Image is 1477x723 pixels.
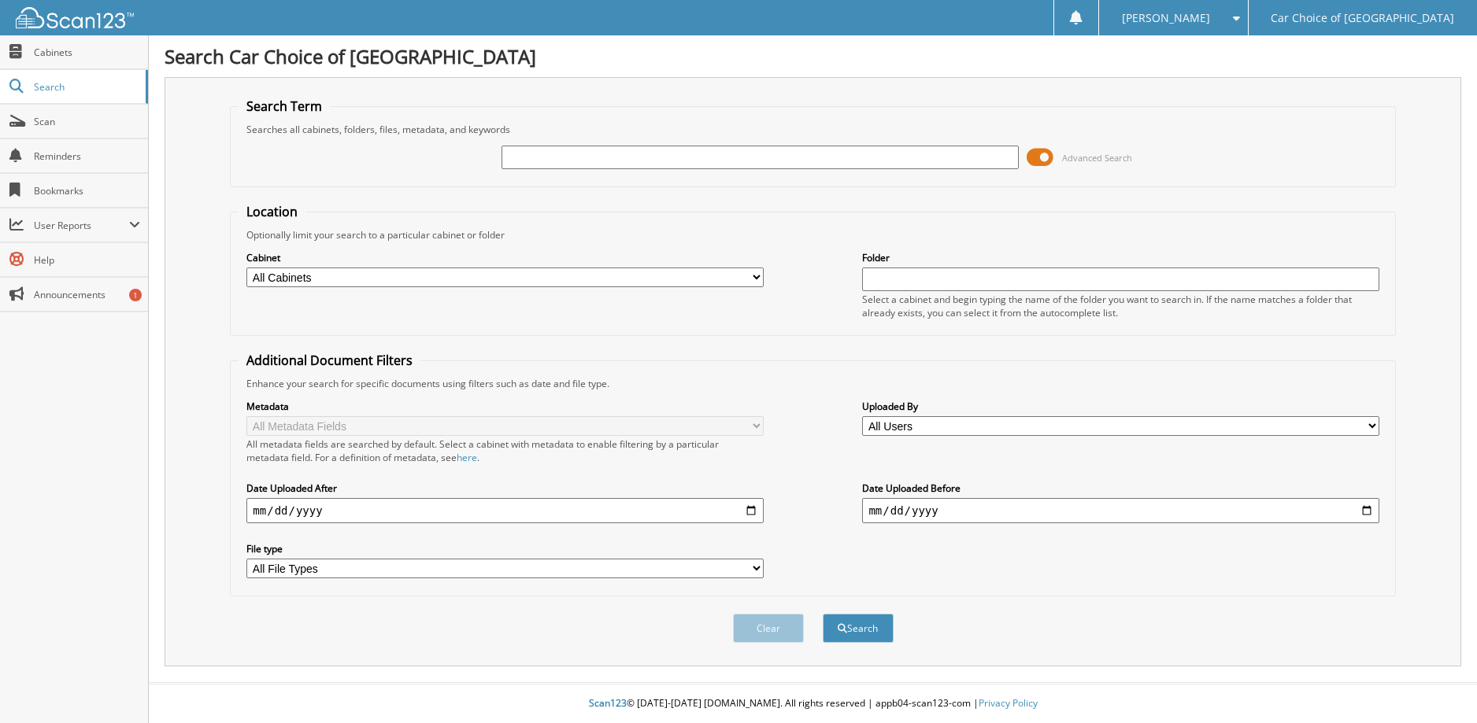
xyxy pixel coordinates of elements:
button: Search [823,614,894,643]
div: Optionally limit your search to a particular cabinet or folder [239,228,1386,242]
div: All metadata fields are searched by default. Select a cabinet with metadata to enable filtering b... [246,437,763,464]
div: © [DATE]-[DATE] [DOMAIN_NAME]. All rights reserved | appb04-scan123-com | [149,684,1477,723]
span: Scan123 [589,696,627,710]
h1: Search Car Choice of [GEOGRAPHIC_DATA] [165,43,1461,69]
label: Date Uploaded After [246,481,763,495]
input: start [246,498,763,523]
div: 1 [129,289,142,301]
label: Folder [862,251,1379,264]
span: Car Choice of [GEOGRAPHIC_DATA] [1271,13,1454,23]
span: [PERSON_NAME] [1122,13,1210,23]
span: Announcements [34,288,140,301]
div: Searches all cabinets, folders, files, metadata, and keywords [239,123,1386,136]
label: Date Uploaded Before [862,481,1379,495]
span: Search [34,80,138,94]
img: scan123-logo-white.svg [16,7,134,28]
span: Cabinets [34,46,140,59]
label: Metadata [246,400,763,413]
label: File type [246,542,763,555]
span: Bookmarks [34,184,140,197]
span: Help [34,253,140,267]
div: Select a cabinet and begin typing the name of the folder you want to search in. If the name match... [862,293,1379,319]
legend: Location [239,203,305,220]
span: Advanced Search [1062,152,1132,164]
span: Scan [34,115,140,128]
label: Uploaded By [862,400,1379,413]
legend: Search Term [239,98,330,115]
a: here [457,451,477,464]
legend: Additional Document Filters [239,352,420,369]
label: Cabinet [246,251,763,264]
input: end [862,498,1379,523]
a: Privacy Policy [979,696,1038,710]
button: Clear [733,614,804,643]
span: User Reports [34,219,129,232]
div: Enhance your search for specific documents using filters such as date and file type. [239,377,1386,390]
span: Reminders [34,149,140,163]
